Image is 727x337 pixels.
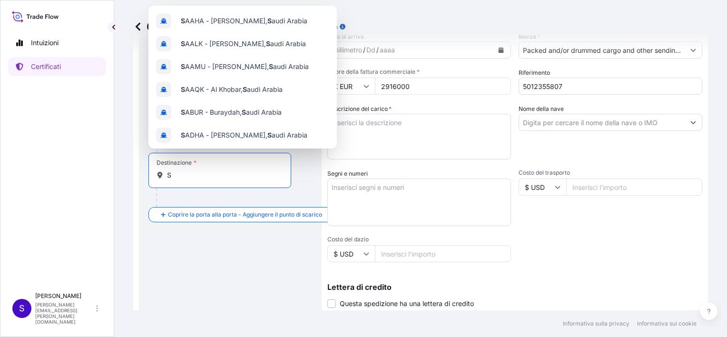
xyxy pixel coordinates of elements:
span: ADHA - [PERSON_NAME], audi Arabia [181,130,307,140]
font: Valore della fattura commerciale [327,68,415,75]
font: Descrizione del carico [327,105,388,112]
span: Questa spedizione ha una lettera di credito [340,299,474,308]
p: Certificati [31,62,61,71]
input: Digita per cercare il nome della nave o IMO [519,114,685,131]
b: S [269,62,273,70]
p: Lettera di credito [327,283,702,291]
b: S [266,40,270,48]
label: Riferimento [519,68,550,78]
input: Inserisci l'importo [375,245,511,262]
p: Intuizioni [31,38,59,48]
label: Segni e numeri [327,169,368,178]
span: ABUR - Buraydah, audi Arabia [181,108,282,117]
span: Coprire la porta alla porta - Aggiungere il punto di scarico [168,210,322,219]
b: S [181,108,185,116]
span: S [19,304,25,313]
p: Informativa sulla privacy [563,320,629,327]
span: AALK - [PERSON_NAME], audi Arabia [181,39,306,49]
font: Costo del trasporto [519,169,570,176]
span: AAMU - [PERSON_NAME], audi Arabia [181,62,309,71]
span: AAHA - [PERSON_NAME], audi Arabia [181,16,307,26]
font: Destinazione [157,159,192,167]
b: S [181,40,185,48]
b: S [267,131,272,139]
b: S [243,85,247,93]
p: [PERSON_NAME][EMAIL_ADDRESS][PERSON_NAME][DOMAIN_NAME] [35,302,94,325]
p: [PERSON_NAME] [35,292,94,300]
b: S [181,62,185,70]
input: Inserisci l'importo [566,178,702,196]
span: AAQK - Al Khobar, audi Arabia [181,85,283,94]
input: Destinazione [167,170,279,180]
label: Nome della nave [519,104,564,114]
div: Show suggestions [148,6,337,149]
b: S [181,131,185,139]
b: S [181,17,185,25]
p: Informativa sui cookie [637,320,697,327]
b: S [181,85,185,93]
input: Inserisci il codice di prenotazione [519,78,702,95]
b: S [267,17,272,25]
font: Costo del dazio [327,236,369,243]
b: S [242,108,246,116]
font: Ottieni un certificato [147,19,269,34]
input: Inserisci l'importo [375,78,511,95]
button: Mostra suggerimenti [685,114,702,131]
